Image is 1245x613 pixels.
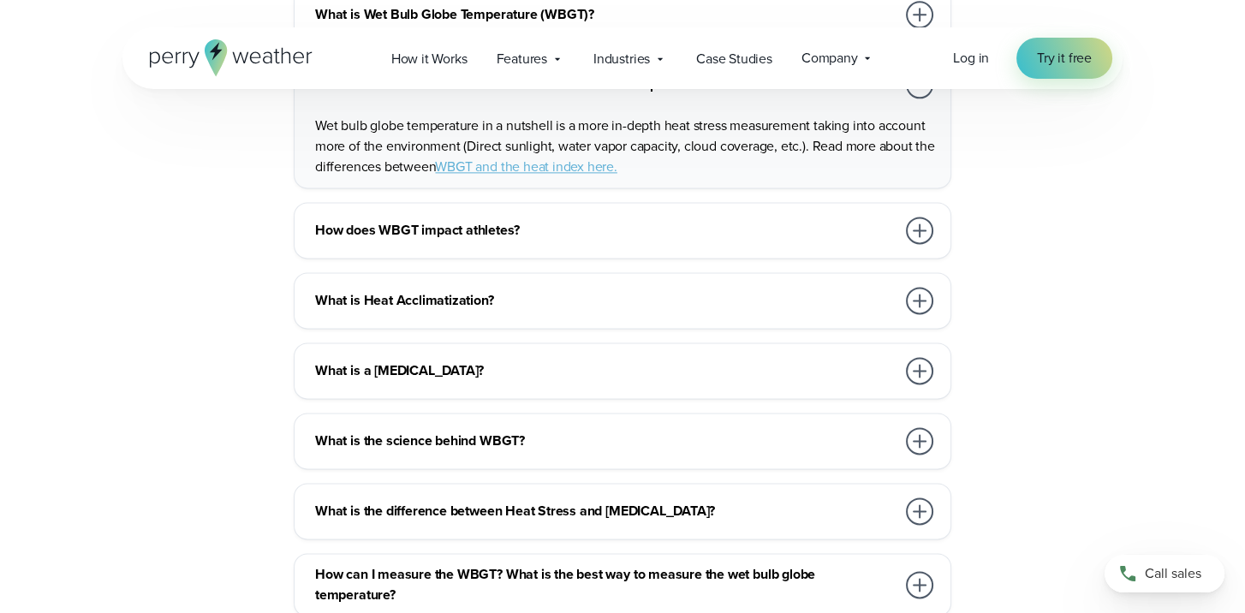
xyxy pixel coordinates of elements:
[315,431,896,451] h3: What is the science behind WBGT?
[315,360,896,381] h3: What is a [MEDICAL_DATA]?
[315,220,896,241] h3: How does WBGT impact athletes?
[1105,555,1224,592] a: Call sales
[682,41,787,76] a: Case Studies
[315,116,937,177] p: Wet bulb globe temperature in a nutshell is a more in-depth heat stress measurement taking into a...
[1016,38,1112,79] a: Try it free
[315,4,896,25] h3: What is Wet Bulb Globe Temperature (WBGT)?
[953,48,989,68] a: Log in
[696,49,772,69] span: Case Studies
[315,290,896,311] h3: What is Heat Acclimatization?
[315,564,896,605] h3: How can I measure the WBGT? What is the best way to measure the wet bulb globe temperature?
[1037,48,1092,68] span: Try it free
[593,49,650,69] span: Industries
[1145,563,1201,584] span: Call sales
[435,157,617,176] a: WBGT and the heat index here.
[315,501,896,521] h3: What is the difference between Heat Stress and [MEDICAL_DATA]?
[391,49,468,69] span: How it Works
[496,49,546,69] span: Features
[377,41,482,76] a: How it Works
[801,48,858,68] span: Company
